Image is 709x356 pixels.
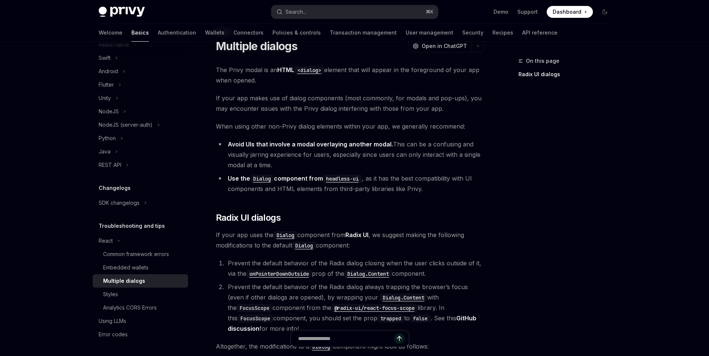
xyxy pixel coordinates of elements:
[228,140,393,148] strong: Avoid UIs that involve a modal overlaying another modal.
[344,270,392,278] code: Dialog.Content
[331,304,418,311] a: @radix-ui/react-focus-scope
[274,231,297,239] a: Dialog
[410,314,431,323] code: false
[547,6,593,18] a: Dashboard
[216,230,484,250] span: If your app uses the component from , we suggest making the following modifications to the defaul...
[323,175,362,183] code: headless-ui
[226,258,484,279] li: Prevent the default behavior of the Radix dialog closing when the user clicks outside of it, via ...
[99,7,145,17] img: dark logo
[378,294,427,301] a: Dialog.Content
[99,221,165,230] h5: Troubleshooting and tips
[99,54,111,62] div: Swift
[250,175,274,183] code: Dialog
[99,198,140,207] div: SDK changelogs
[99,161,121,169] div: REST API
[344,270,392,277] a: Dialog.Content
[131,24,149,42] a: Basics
[216,139,484,170] li: This can be a confusing and visually jarring experience for users, especially since users can onl...
[422,42,467,50] span: Open in ChatGPT
[99,134,116,143] div: Python
[99,120,153,129] div: NodeJS (server-auth)
[93,274,188,288] a: Multiple dialogs
[406,24,453,42] a: User management
[103,263,148,272] div: Embedded wallets
[285,7,306,16] div: Search...
[380,294,427,302] code: Dialog.Content
[377,314,404,323] code: trapped
[517,8,538,16] a: Support
[345,231,368,239] a: Radix UI
[103,250,169,259] div: Common framework errors
[205,24,224,42] a: Wallets
[294,66,324,74] code: <dialog>
[408,40,472,52] button: Open in ChatGPT
[553,8,581,16] span: Dashboard
[99,147,111,156] div: Java
[103,276,145,285] div: Multiple dialogs
[99,24,122,42] a: Welcome
[599,6,611,18] button: Toggle dark mode
[250,175,274,182] a: Dialog
[99,236,113,245] div: React
[246,270,312,278] code: onPointerDownOutside
[103,290,118,299] div: Styles
[233,24,264,42] a: Connectors
[99,107,119,116] div: NodeJS
[272,24,321,42] a: Policies & controls
[226,282,484,334] li: Prevent the default behavior of the Radix dialog always trapping the browser’s focus (even if oth...
[99,80,114,89] div: Flutter
[216,39,298,53] h1: Multiple dialogs
[274,231,297,239] code: Dialog
[462,24,483,42] a: Security
[277,66,324,74] a: HTML<dialog>
[292,242,316,250] code: Dialog
[323,175,362,182] a: headless-ui
[93,261,188,274] a: Embedded wallets
[93,328,188,341] a: Error codes
[426,9,434,15] span: ⌘ K
[93,314,188,328] a: Using LLMs
[237,314,273,323] code: FocusScope
[99,317,126,326] div: Using LLMs
[492,24,513,42] a: Recipes
[216,121,484,132] span: When using other non-Privy dialog elements within your app, we generally recommend:
[330,24,397,42] a: Transaction management
[228,175,362,182] strong: Use the component from
[246,270,312,277] a: onPointerDownOutside
[526,56,559,65] span: On this page
[216,173,484,194] li: , as it has the best compatibility with UI components and HTML elements from third-party librarie...
[93,288,188,301] a: Styles
[394,333,405,344] button: Send message
[522,24,558,42] a: API reference
[99,330,128,339] div: Error codes
[237,304,272,312] code: FocusScope
[99,94,111,103] div: Unity
[216,93,484,114] span: If your app makes use of dialog components (most commonly, for modals and pop-ups), you may encou...
[518,68,617,80] a: Radix UI dialogs
[216,65,484,85] span: The Privy modal is an element that will appear in the foreground of your app when opened.
[494,8,508,16] a: Demo
[271,5,438,19] button: Search...⌘K
[93,301,188,314] a: Analytics CORS Errors
[103,303,157,312] div: Analytics CORS Errors
[99,67,118,76] div: Android
[93,247,188,261] a: Common framework errors
[158,24,196,42] a: Authentication
[292,242,316,249] a: Dialog
[99,184,131,192] h5: Changelogs
[216,212,281,224] span: Radix UI dialogs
